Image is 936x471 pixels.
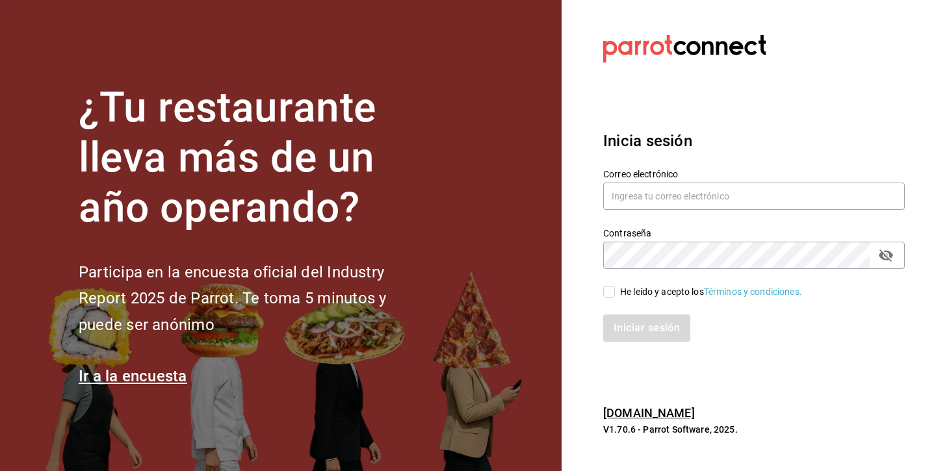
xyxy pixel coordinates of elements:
[704,286,802,297] a: Términos y condiciones.
[603,406,695,420] a: [DOMAIN_NAME]
[603,183,905,210] input: Ingresa tu correo electrónico
[603,229,905,238] label: Contraseña
[79,259,430,338] h2: Participa en la encuesta oficial del Industry Report 2025 de Parrot. Te toma 5 minutos y puede se...
[620,285,802,299] div: He leído y acepto los
[875,244,897,266] button: passwordField
[79,367,187,385] a: Ir a la encuesta
[79,83,430,233] h1: ¿Tu restaurante lleva más de un año operando?
[603,423,905,436] p: V1.70.6 - Parrot Software, 2025.
[603,170,905,179] label: Correo electrónico
[603,129,905,153] h3: Inicia sesión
